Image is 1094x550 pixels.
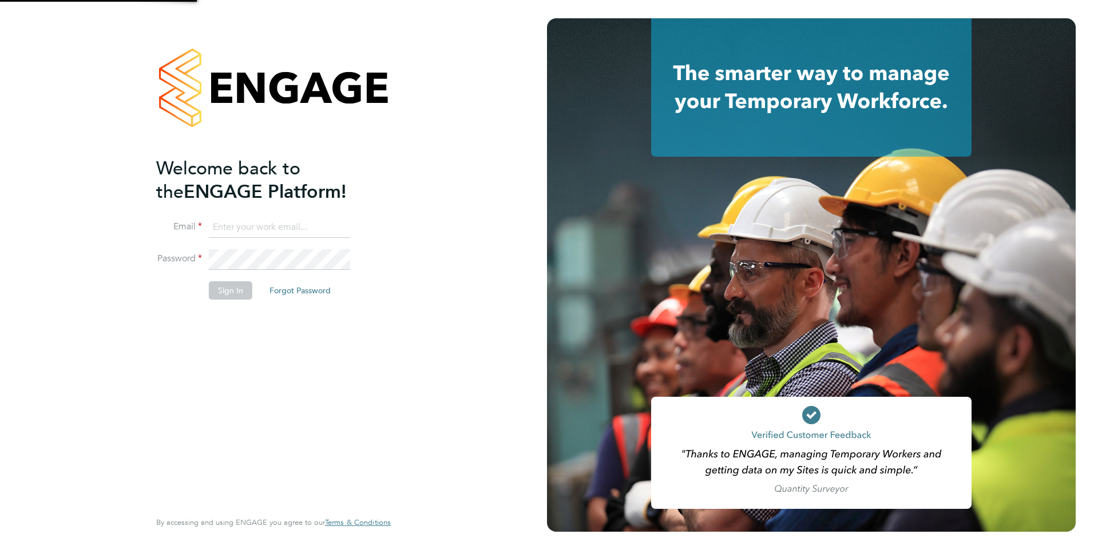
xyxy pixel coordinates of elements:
label: Password [156,253,202,265]
span: Welcome back to the [156,157,300,203]
h2: ENGAGE Platform! [156,157,379,204]
input: Enter your work email... [209,217,350,238]
span: By accessing and using ENGAGE you agree to our [156,517,391,527]
button: Forgot Password [260,281,340,300]
button: Sign In [209,281,252,300]
label: Email [156,221,202,233]
a: Terms & Conditions [325,518,391,527]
